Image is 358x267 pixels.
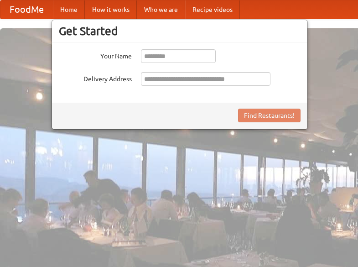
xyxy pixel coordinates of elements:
[185,0,240,19] a: Recipe videos
[238,109,301,122] button: Find Restaurants!
[59,72,132,84] label: Delivery Address
[85,0,137,19] a: How it works
[53,0,85,19] a: Home
[59,24,301,38] h3: Get Started
[137,0,185,19] a: Who we are
[59,49,132,61] label: Your Name
[0,0,53,19] a: FoodMe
